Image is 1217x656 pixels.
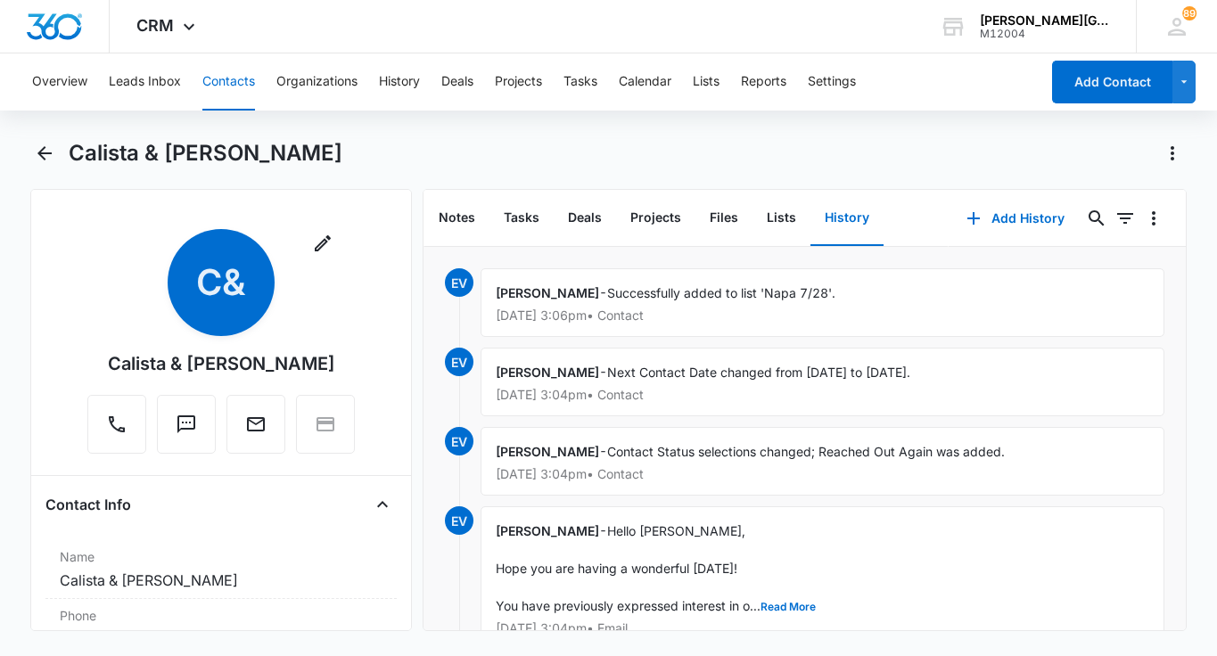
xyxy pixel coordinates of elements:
div: account name [980,13,1110,28]
span: Next Contact Date changed from [DATE] to [DATE]. [607,365,910,380]
button: Files [695,191,752,246]
span: [PERSON_NAME] [496,444,599,459]
button: Settings [808,53,856,111]
button: Search... [1082,204,1111,233]
div: notifications count [1182,6,1196,20]
span: [PERSON_NAME] [496,285,599,300]
h4: Contact Info [45,494,131,515]
button: Deals [554,191,616,246]
span: [PERSON_NAME] [496,365,599,380]
p: [DATE] 3:06pm • Contact [496,309,1149,322]
span: C& [168,229,275,336]
a: Text [157,422,216,438]
span: EV [445,506,473,535]
span: EV [445,268,473,297]
div: Calista & [PERSON_NAME] [108,350,335,377]
div: - [481,268,1164,337]
button: Tasks [489,191,554,246]
button: Actions [1158,139,1187,168]
button: Add History [949,197,1082,240]
button: Reports [741,53,786,111]
a: [PHONE_NUMBER] [60,628,188,650]
span: CRM [136,16,174,35]
button: Organizations [276,53,358,111]
h1: Calista & [PERSON_NAME] [69,140,342,167]
div: - [481,506,1164,650]
button: Projects [616,191,695,246]
button: Text [157,395,216,454]
p: [DATE] 3:04pm • Contact [496,389,1149,401]
p: [DATE] 3:04pm • Email [496,622,1149,635]
span: Successfully added to list 'Napa 7/28'. [607,285,835,300]
label: Phone [60,606,382,625]
button: History [810,191,884,246]
span: Contact Status selections changed; Reached Out Again was added. [607,444,1005,459]
button: Deals [441,53,473,111]
button: Lists [693,53,720,111]
button: Back [30,139,58,168]
p: [DATE] 3:04pm • Contact [496,468,1149,480]
button: Overview [32,53,87,111]
div: NameCalista & [PERSON_NAME] [45,540,397,599]
button: Add Contact [1052,61,1172,103]
button: Lists [752,191,810,246]
button: Tasks [563,53,597,111]
div: - [481,348,1164,416]
span: [PERSON_NAME] [496,523,599,538]
button: History [379,53,420,111]
button: Overflow Menu [1139,204,1168,233]
span: 89 [1182,6,1196,20]
button: Calendar [619,53,671,111]
span: EV [445,348,473,376]
button: Email [226,395,285,454]
a: Call [87,422,146,438]
div: - [481,427,1164,496]
div: account id [980,28,1110,40]
button: Notes [424,191,489,246]
a: Email [226,422,285,438]
button: Projects [495,53,542,111]
button: Read More [761,602,816,612]
dd: Calista & [PERSON_NAME] [60,570,382,591]
span: EV [445,427,473,455]
button: Call [87,395,146,454]
button: Contacts [202,53,255,111]
button: Close [368,490,397,519]
span: Hello [PERSON_NAME], Hope you are having a wonderful [DATE]! You have previously expressed intere... [496,523,816,613]
button: Leads Inbox [109,53,181,111]
label: Name [60,547,382,566]
button: Filters [1111,204,1139,233]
